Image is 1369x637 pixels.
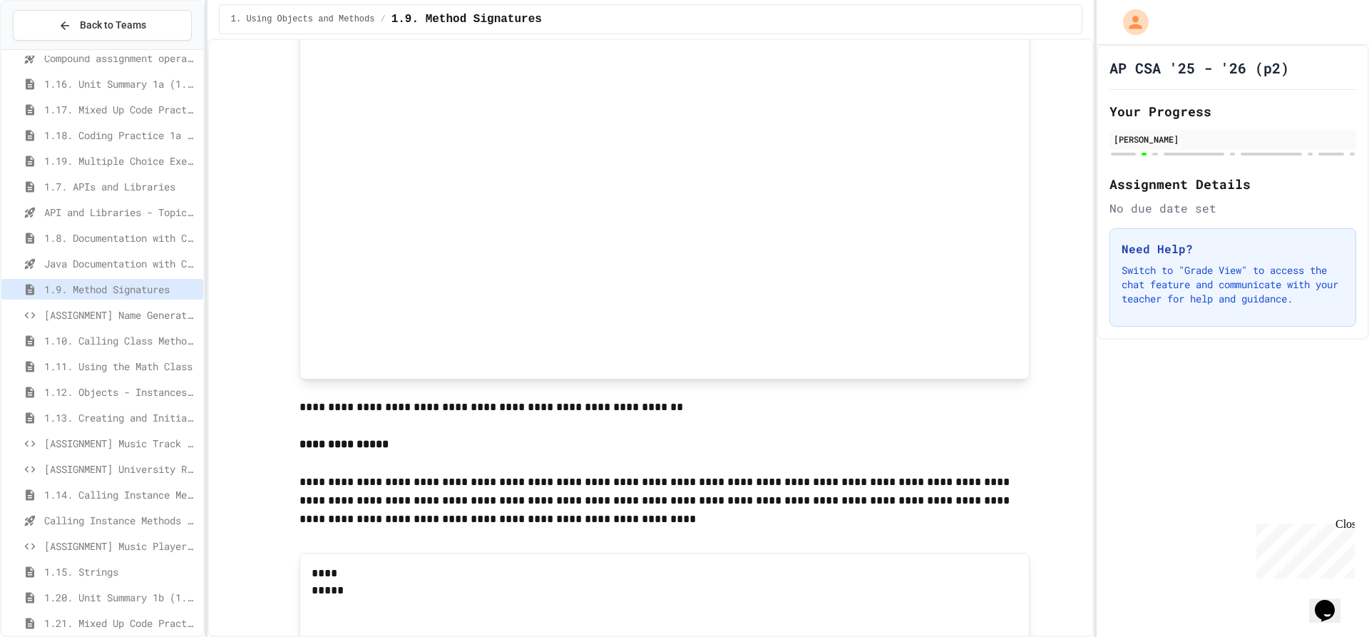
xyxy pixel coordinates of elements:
span: 1.7. APIs and Libraries [44,179,198,194]
span: Java Documentation with Comments - Topic 1.8 [44,256,198,271]
span: 1.12. Objects - Instances of Classes [44,384,198,399]
span: 1.17. Mixed Up Code Practice 1.1-1.6 [44,102,198,117]
span: [ASSIGNMENT] Music Track Creator (LO4) [44,436,198,451]
span: [ASSIGNMENT] University Registration System (LO4) [44,462,198,477]
span: 1.15. Strings [44,564,198,579]
span: 1.8. Documentation with Comments and Preconditions [44,230,198,245]
span: 1.9. Method Signatures [391,11,542,28]
span: Back to Teams [80,18,146,33]
span: 1.13. Creating and Initializing Objects: Constructors [44,410,198,425]
p: Switch to "Grade View" to access the chat feature and communicate with your teacher for help and ... [1122,263,1344,306]
iframe: chat widget [1251,518,1355,579]
span: 1. Using Objects and Methods [231,14,375,25]
span: 1.16. Unit Summary 1a (1.1-1.6) [44,76,198,91]
div: [PERSON_NAME] [1114,133,1352,146]
h1: AP CSA '25 - '26 (p2) [1109,58,1289,78]
span: [ASSIGNMENT] Name Generator Tool (LO5) [44,307,198,322]
span: API and Libraries - Topic 1.7 [44,205,198,220]
span: 1.18. Coding Practice 1a (1.1-1.6) [44,128,198,143]
span: 1.14. Calling Instance Methods [44,487,198,502]
h2: Assignment Details [1109,174,1356,194]
h3: Need Help? [1122,240,1344,258]
h2: Your Progress [1109,101,1356,121]
span: Calling Instance Methods - Topic 1.14 [44,513,198,528]
button: Back to Teams [13,10,192,41]
div: Chat with us now!Close [6,6,98,91]
span: 1.11. Using the Math Class [44,359,198,374]
div: My Account [1108,6,1152,39]
span: [ASSIGNMENT] Music Player Debugger (LO3) [44,539,198,554]
span: 1.10. Calling Class Methods [44,333,198,348]
span: 1.20. Unit Summary 1b (1.7-1.15) [44,590,198,605]
span: / [380,14,385,25]
span: 1.9. Method Signatures [44,282,198,297]
span: 1.21. Mixed Up Code Practice 1b (1.7-1.15) [44,616,198,631]
span: 1.19. Multiple Choice Exercises for Unit 1a (1.1-1.6) [44,153,198,168]
iframe: chat widget [1309,580,1355,623]
span: Compound assignment operators - Quiz [44,51,198,66]
div: No due date set [1109,200,1356,217]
